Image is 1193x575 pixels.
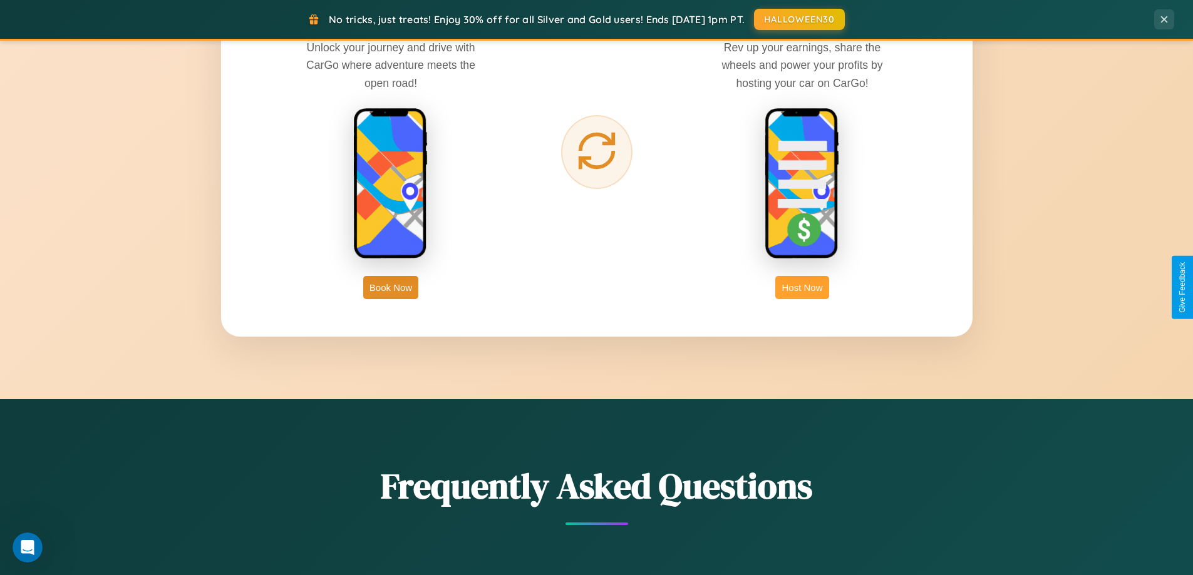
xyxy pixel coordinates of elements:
[754,9,845,30] button: HALLOWEEN30
[765,108,840,260] img: host phone
[708,39,896,91] p: Rev up your earnings, share the wheels and power your profits by hosting your car on CarGo!
[221,462,973,510] h2: Frequently Asked Questions
[13,532,43,562] iframe: Intercom live chat
[363,276,418,299] button: Book Now
[353,108,428,260] img: rent phone
[297,39,485,91] p: Unlock your journey and drive with CarGo where adventure meets the open road!
[1178,262,1187,313] div: Give Feedback
[329,13,745,26] span: No tricks, just treats! Enjoy 30% off for all Silver and Gold users! Ends [DATE] 1pm PT.
[775,276,829,299] button: Host Now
